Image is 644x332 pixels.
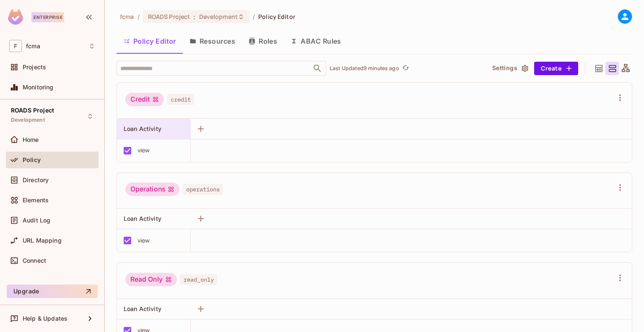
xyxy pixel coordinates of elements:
[125,183,179,196] div: Operations
[148,13,190,21] span: ROADS Project
[124,305,161,312] span: Loan Activity
[242,31,284,52] button: Roles
[284,31,348,52] button: ABAC Rules
[125,93,164,106] div: Credit
[23,177,49,183] span: Directory
[7,285,98,298] button: Upgrade
[9,40,22,52] span: F
[253,13,255,21] li: /
[399,63,411,73] span: Click to refresh data
[8,9,23,25] img: SReyMgAAAABJRU5ErkJggg==
[402,64,409,73] span: refresh
[124,215,161,222] span: Loan Activity
[183,31,242,52] button: Resources
[31,12,64,22] div: Enterprise
[11,107,54,114] span: ROADS Project
[117,31,183,52] button: Policy Editor
[11,117,45,123] span: Development
[193,13,196,20] span: :
[120,13,134,21] span: the active workspace
[258,13,295,21] span: Policy Editor
[125,273,177,286] div: Read Only
[23,157,41,163] span: Policy
[23,84,54,91] span: Monitoring
[23,237,62,244] span: URL Mapping
[138,146,150,155] div: view
[23,197,49,204] span: Elements
[23,315,68,322] span: Help & Updates
[26,43,40,50] span: Workspace: fcma
[489,62,531,75] button: Settings
[183,184,223,195] span: operations
[401,63,411,73] button: refresh
[180,274,217,285] span: read_only
[138,13,140,21] li: /
[23,64,46,71] span: Projects
[23,257,46,264] span: Connect
[330,65,399,72] p: Last Updated 9 minutes ago
[167,94,194,105] span: credit
[23,136,39,143] span: Home
[199,13,238,21] span: Development
[124,125,161,132] span: Loan Activity
[534,62,578,75] button: Create
[138,236,150,245] div: view
[23,217,50,224] span: Audit Log
[312,63,323,74] button: Open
